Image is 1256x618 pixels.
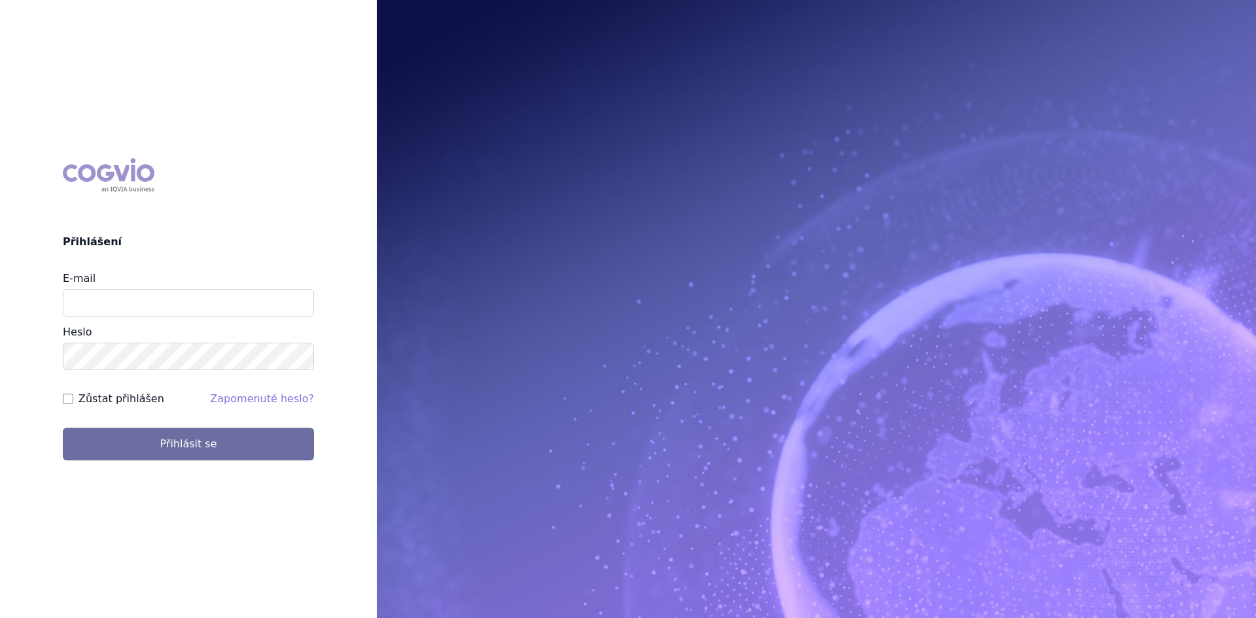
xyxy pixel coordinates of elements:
label: E-mail [63,272,96,284]
label: Zůstat přihlášen [78,391,164,407]
h2: Přihlášení [63,234,314,250]
div: COGVIO [63,158,154,192]
button: Přihlásit se [63,428,314,460]
label: Heslo [63,326,92,338]
a: Zapomenuté heslo? [210,392,314,405]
